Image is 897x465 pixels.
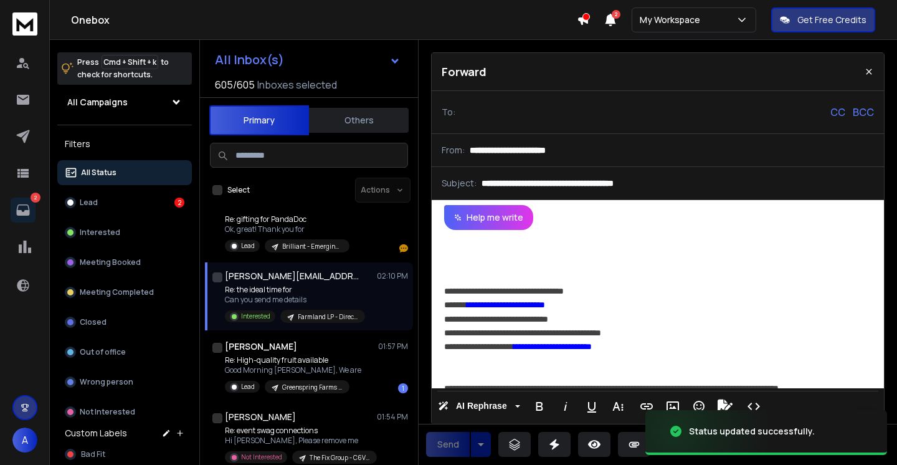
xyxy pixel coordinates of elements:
h1: All Inbox(s) [215,54,284,66]
span: 605 / 605 [215,77,255,92]
button: A [12,428,37,453]
h1: [PERSON_NAME] [225,411,296,423]
button: All Status [57,160,192,185]
p: My Workspace [640,14,705,26]
button: Others [309,107,409,134]
p: Good Morning [PERSON_NAME], We are [225,365,361,375]
button: Lead2 [57,190,192,215]
label: Select [227,185,250,195]
p: Ok, great! Thank you for [225,224,349,234]
p: Lead [241,382,255,391]
h3: Custom Labels [65,427,127,439]
img: logo [12,12,37,36]
p: Re: gifting for PandaDoc [225,214,349,224]
p: Out of office [80,347,126,357]
button: More Text [606,394,630,419]
div: Status updated successfully. [689,425,815,438]
button: Get Free Credits [771,7,875,32]
button: Wrong person [57,370,192,395]
p: Brilliant - Emerging Client Blitz Sequence [282,242,342,251]
p: All Status [81,168,116,178]
button: Insert Link (⌘K) [635,394,658,419]
p: Interested [80,228,120,237]
p: Wrong person [80,377,133,387]
p: From: [442,144,465,156]
h1: [PERSON_NAME] [225,340,297,353]
button: Meeting Completed [57,280,192,305]
button: Emoticons [687,394,711,419]
button: Not Interested [57,400,192,424]
span: Bad Fit [81,449,105,459]
p: Greenspring Farms - [US_STATE] [282,383,342,392]
p: 01:57 PM [378,342,408,352]
p: 02:10 PM [377,271,408,281]
p: Hi [PERSON_NAME], Please remove me [225,436,374,446]
h1: Onebox [71,12,577,27]
button: AI Rephrase [435,394,523,419]
p: Can you send me details [225,295,365,305]
p: Interested [241,312,270,321]
button: Interested [57,220,192,245]
button: Out of office [57,340,192,365]
p: BCC [853,105,874,120]
div: 2 [174,198,184,208]
p: Meeting Completed [80,287,154,297]
button: Underline (⌘U) [580,394,604,419]
button: Code View [742,394,766,419]
p: Press to check for shortcuts. [77,56,169,81]
p: Re: High-quality fruit available [225,355,361,365]
span: AI Rephrase [453,401,510,411]
p: Meeting Booked [80,257,141,267]
button: Italic (⌘I) [554,394,577,419]
button: Meeting Booked [57,250,192,275]
button: Signature [713,394,737,419]
a: 2 [11,198,36,223]
p: 2 [31,193,40,203]
p: Not Interested [241,453,282,462]
p: Not Interested [80,407,135,417]
button: Bold (⌘B) [528,394,551,419]
button: All Campaigns [57,90,192,115]
h1: [PERSON_NAME][EMAIL_ADDRESS][PERSON_NAME][DOMAIN_NAME] [225,270,362,282]
p: Get Free Credits [797,14,866,26]
p: Lead [80,198,98,208]
h3: Inboxes selected [257,77,337,92]
p: The Fix Group - C6V1 - Event Swag [310,453,369,463]
p: Lead [241,241,255,251]
p: Subject: [442,177,477,189]
span: 2 [612,10,620,19]
p: CC [830,105,845,120]
p: Farmland LP - Direct Channel - Rani [298,312,358,322]
p: Closed [80,317,107,327]
button: Primary [209,105,309,135]
p: Forward [442,63,486,80]
h3: Filters [57,135,192,153]
p: 01:54 PM [377,412,408,422]
p: Re: the ideal time for [225,285,365,295]
h1: All Campaigns [67,96,128,108]
button: All Inbox(s) [205,47,411,72]
button: Closed [57,310,192,335]
span: Cmd + Shift + k [102,55,158,69]
button: Insert Image (⌘P) [661,394,685,419]
div: 1 [398,383,408,393]
button: Help me write [444,205,533,230]
p: Re: event swag connections [225,426,374,436]
p: To: [442,106,455,118]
